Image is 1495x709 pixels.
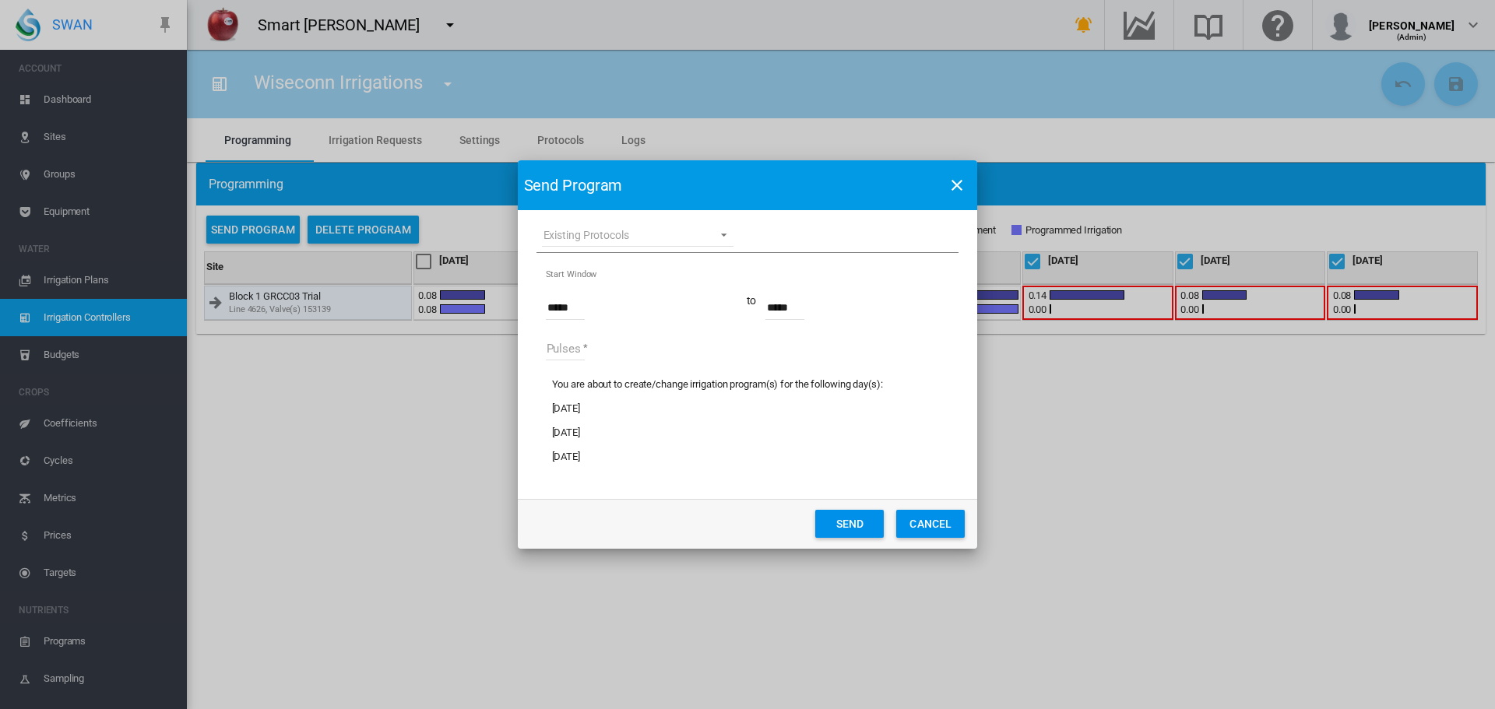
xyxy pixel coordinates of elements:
p: [DATE] [552,450,944,464]
span: Start Window [544,269,959,280]
p: [DATE] [552,426,944,440]
button: Send [815,510,884,538]
div: You are about to create/change irrigation program(s) for the following day(s): [552,377,944,465]
span: to [739,281,765,321]
md-select: Existing Protocols [542,223,733,247]
button: icon-close [941,170,973,201]
md-dialog: Existing Protocols ... [518,160,978,548]
span: Send Program [524,174,937,196]
button: Cancel [896,510,965,538]
md-icon: icon-close [948,176,966,195]
p: [DATE] [552,402,944,416]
